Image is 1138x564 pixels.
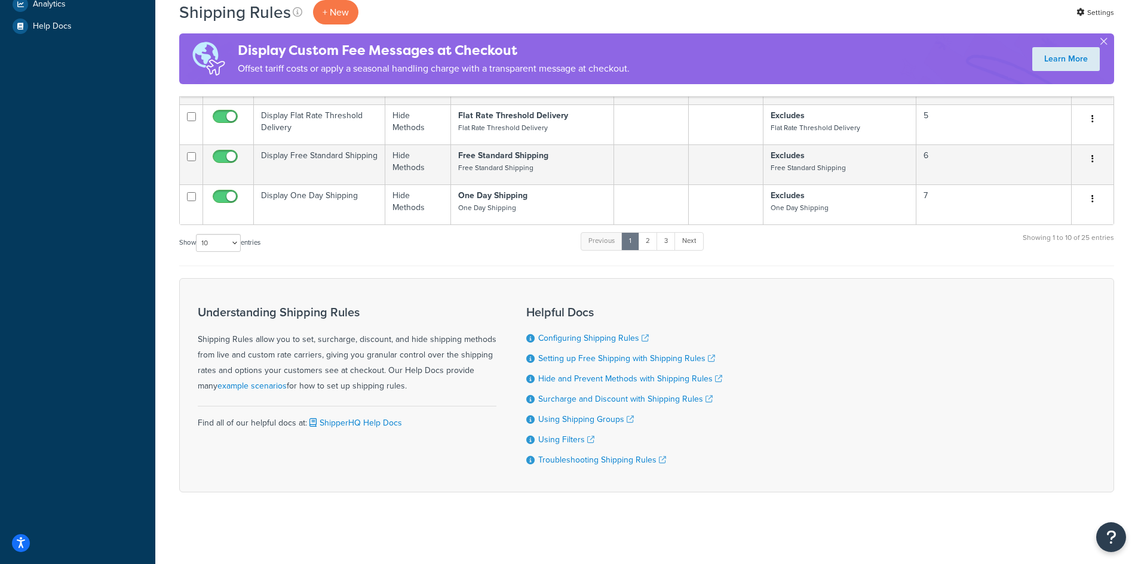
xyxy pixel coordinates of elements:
[771,122,860,133] small: Flat Rate Threshold Delivery
[1076,4,1114,21] a: Settings
[254,144,385,184] td: Display Free Standard Shipping
[458,122,548,133] small: Flat Rate Threshold Delivery
[638,232,658,250] a: 2
[538,372,722,385] a: Hide and Prevent Methods with Shipping Rules
[254,184,385,224] td: Display One Day Shipping
[179,1,291,24] h1: Shipping Rules
[238,41,630,60] h4: Display Custom Fee Messages at Checkout
[196,234,241,252] select: Showentries
[179,33,238,84] img: duties-banner-06bc72dcb5fe05cb3f9472aba00be2ae8eb53ab6f0d8bb03d382ba314ac3c341.png
[538,393,713,405] a: Surcharge and Discount with Shipping Rules
[198,306,496,394] div: Shipping Rules allow you to set, surcharge, discount, and hide shipping methods from live and cus...
[458,189,527,202] strong: One Day Shipping
[458,162,533,173] small: Free Standard Shipping
[771,189,805,202] strong: Excludes
[621,232,639,250] a: 1
[916,184,1072,224] td: 7
[385,184,450,224] td: Hide Methods
[385,104,450,144] td: Hide Methods
[179,234,260,252] label: Show entries
[674,232,704,250] a: Next
[916,104,1072,144] td: 5
[254,104,385,144] td: Display Flat Rate Threshold Delivery
[916,144,1072,184] td: 6
[238,60,630,77] p: Offset tariff costs or apply a seasonal handling charge with a transparent message at checkout.
[771,202,829,213] small: One Day Shipping
[1023,231,1114,257] div: Showing 1 to 10 of 25 entries
[33,21,72,32] span: Help Docs
[1096,522,1126,552] button: Open Resource Center
[458,202,516,213] small: One Day Shipping
[1032,47,1100,71] a: Learn More
[9,16,146,37] a: Help Docs
[458,149,548,162] strong: Free Standard Shipping
[217,380,287,392] a: example scenarios
[771,162,846,173] small: Free Standard Shipping
[538,332,649,344] a: Configuring Shipping Rules
[771,109,805,122] strong: Excludes
[198,406,496,431] div: Find all of our helpful docs at:
[538,454,666,466] a: Troubleshooting Shipping Rules
[307,417,402,429] a: ShipperHQ Help Docs
[538,352,715,365] a: Setting up Free Shipping with Shipping Rules
[538,433,594,446] a: Using Filters
[581,232,622,250] a: Previous
[526,306,722,319] h3: Helpful Docs
[458,109,568,122] strong: Flat Rate Threshold Delivery
[657,232,676,250] a: 3
[198,306,496,319] h3: Understanding Shipping Rules
[385,144,450,184] td: Hide Methods
[771,149,805,162] strong: Excludes
[538,413,634,426] a: Using Shipping Groups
